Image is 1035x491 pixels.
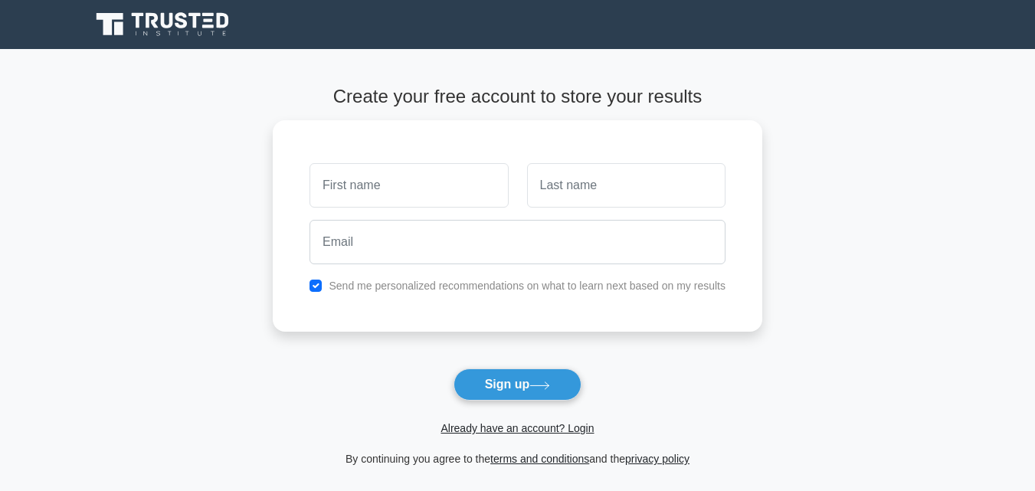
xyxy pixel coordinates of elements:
[310,220,725,264] input: Email
[310,163,508,208] input: First name
[329,280,725,292] label: Send me personalized recommendations on what to learn next based on my results
[273,86,762,108] h4: Create your free account to store your results
[527,163,725,208] input: Last name
[454,368,582,401] button: Sign up
[264,450,771,468] div: By continuing you agree to the and the
[441,422,594,434] a: Already have an account? Login
[490,453,589,465] a: terms and conditions
[625,453,689,465] a: privacy policy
